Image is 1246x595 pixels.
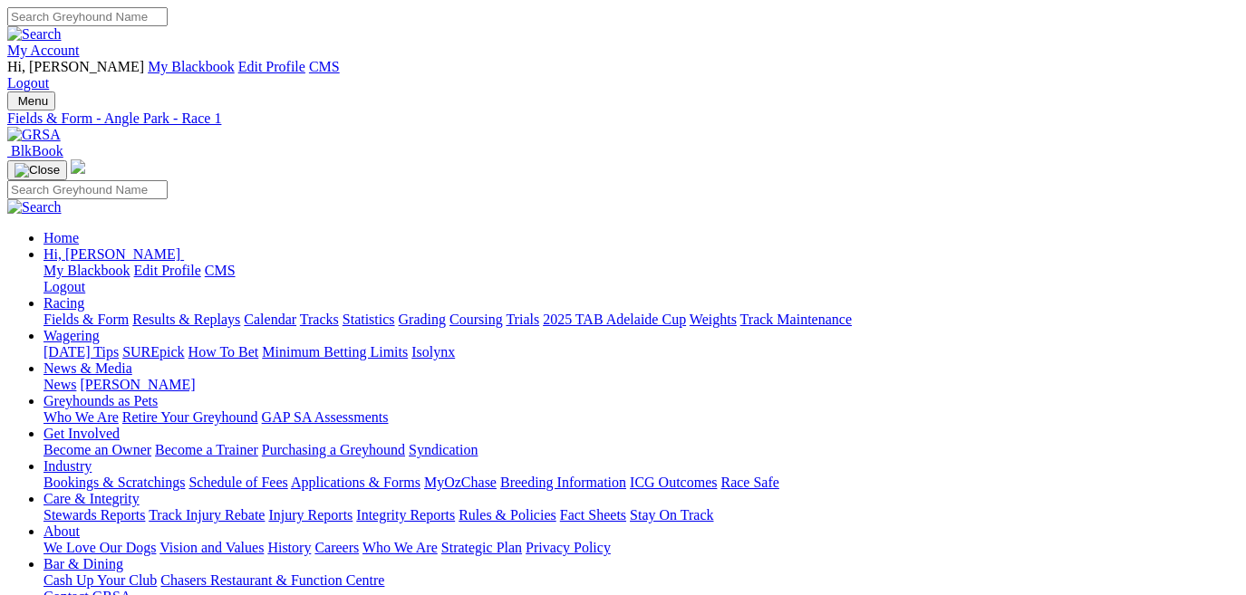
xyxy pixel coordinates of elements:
[159,540,264,555] a: Vision and Values
[7,59,144,74] span: Hi, [PERSON_NAME]
[238,59,305,74] a: Edit Profile
[122,409,258,425] a: Retire Your Greyhound
[43,426,120,441] a: Get Involved
[43,360,132,376] a: News & Media
[11,143,63,158] span: BlkBook
[43,393,158,408] a: Greyhounds as Pets
[43,556,123,571] a: Bar & Dining
[80,377,195,392] a: [PERSON_NAME]
[43,344,1239,360] div: Wagering
[43,295,84,311] a: Racing
[262,409,389,425] a: GAP SA Assessments
[43,263,130,278] a: My Blackbook
[188,344,259,360] a: How To Bet
[43,312,129,327] a: Fields & Form
[148,59,235,74] a: My Blackbook
[43,442,1239,458] div: Get Involved
[43,246,180,262] span: Hi, [PERSON_NAME]
[690,312,737,327] a: Weights
[7,127,61,143] img: GRSA
[43,458,92,474] a: Industry
[43,572,1239,589] div: Bar & Dining
[262,344,408,360] a: Minimum Betting Limits
[459,507,556,523] a: Rules & Policies
[500,475,626,490] a: Breeding Information
[560,507,626,523] a: Fact Sheets
[43,572,157,588] a: Cash Up Your Club
[43,507,145,523] a: Stewards Reports
[424,475,497,490] a: MyOzChase
[71,159,85,174] img: logo-grsa-white.png
[43,377,1239,393] div: News & Media
[43,263,1239,295] div: Hi, [PERSON_NAME]
[43,507,1239,523] div: Care & Integrity
[441,540,522,555] a: Strategic Plan
[7,7,168,26] input: Search
[449,312,503,327] a: Coursing
[43,540,156,555] a: We Love Our Dogs
[7,143,63,158] a: BlkBook
[356,507,455,523] a: Integrity Reports
[399,312,446,327] a: Grading
[43,230,79,245] a: Home
[720,475,778,490] a: Race Safe
[506,312,539,327] a: Trials
[43,475,185,490] a: Bookings & Scratchings
[7,160,67,180] button: Toggle navigation
[362,540,438,555] a: Who We Are
[43,409,1239,426] div: Greyhounds as Pets
[630,475,717,490] a: ICG Outcomes
[262,442,405,457] a: Purchasing a Greyhound
[43,442,151,457] a: Become an Owner
[268,507,353,523] a: Injury Reports
[526,540,611,555] a: Privacy Policy
[291,475,420,490] a: Applications & Forms
[7,26,62,43] img: Search
[43,491,140,506] a: Care & Integrity
[409,442,478,457] a: Syndication
[43,540,1239,556] div: About
[18,94,48,108] span: Menu
[155,442,258,457] a: Become a Trainer
[7,199,62,216] img: Search
[43,312,1239,328] div: Racing
[43,344,119,360] a: [DATE] Tips
[309,59,340,74] a: CMS
[43,246,184,262] a: Hi, [PERSON_NAME]
[7,43,80,58] a: My Account
[43,377,76,392] a: News
[411,344,455,360] a: Isolynx
[343,312,395,327] a: Statistics
[244,312,296,327] a: Calendar
[43,328,100,343] a: Wagering
[188,475,287,490] a: Schedule of Fees
[7,59,1239,91] div: My Account
[7,180,168,199] input: Search
[43,523,80,539] a: About
[160,572,384,588] a: Chasers Restaurant & Function Centre
[132,312,240,327] a: Results & Replays
[740,312,852,327] a: Track Maintenance
[314,540,359,555] a: Careers
[543,312,686,327] a: 2025 TAB Adelaide Cup
[43,279,85,294] a: Logout
[630,507,713,523] a: Stay On Track
[7,91,55,110] button: Toggle navigation
[300,312,339,327] a: Tracks
[7,75,49,91] a: Logout
[7,110,1239,127] a: Fields & Form - Angle Park - Race 1
[122,344,184,360] a: SUREpick
[43,475,1239,491] div: Industry
[134,263,201,278] a: Edit Profile
[205,263,236,278] a: CMS
[43,409,119,425] a: Who We Are
[14,163,60,178] img: Close
[267,540,311,555] a: History
[149,507,265,523] a: Track Injury Rebate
